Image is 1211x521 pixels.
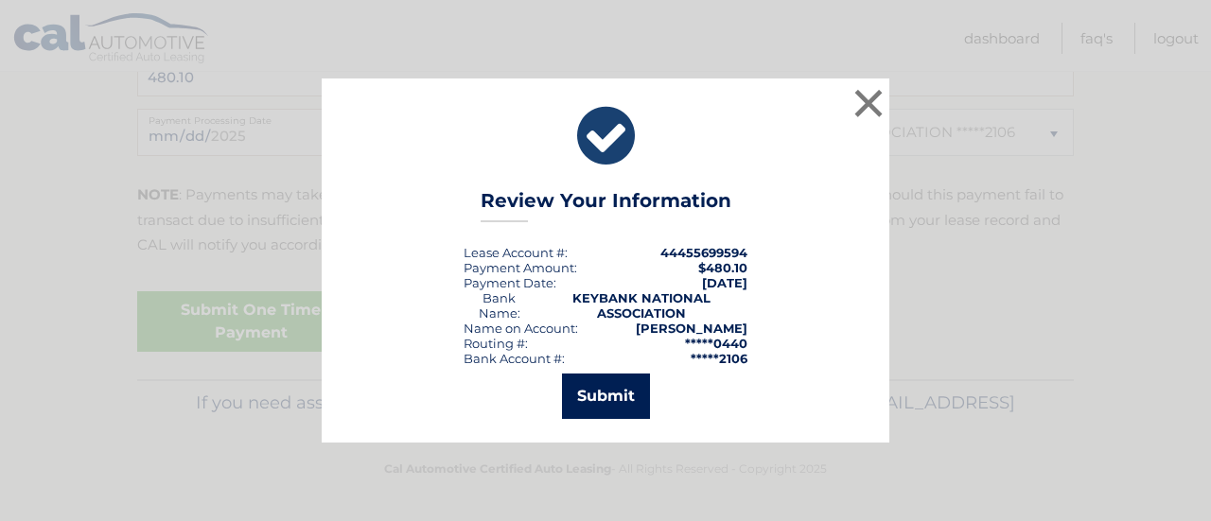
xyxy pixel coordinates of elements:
div: Payment Amount: [464,260,577,275]
div: : [464,275,556,290]
span: [DATE] [702,275,747,290]
button: × [850,84,887,122]
strong: KEYBANK NATIONAL ASSOCIATION [572,290,711,321]
button: Submit [562,373,650,419]
div: Lease Account #: [464,245,568,260]
h3: Review Your Information [481,189,731,222]
span: $480.10 [698,260,747,275]
div: Routing #: [464,336,528,351]
div: Bank Account #: [464,351,565,366]
strong: 44455699594 [660,245,747,260]
span: Payment Date [464,275,553,290]
div: Bank Name: [464,290,535,321]
strong: [PERSON_NAME] [636,321,747,336]
div: Name on Account: [464,321,578,336]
